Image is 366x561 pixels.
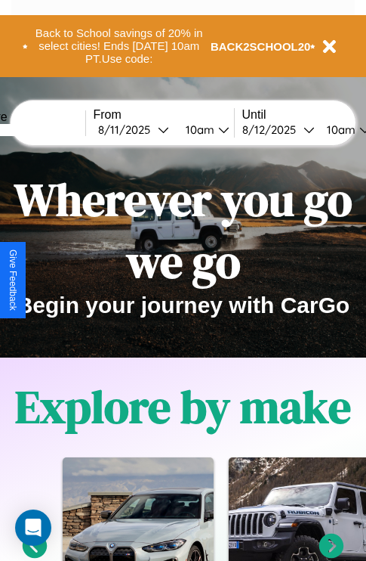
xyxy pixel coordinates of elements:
[28,23,211,70] button: Back to School savings of 20% in select cities! Ends [DATE] 10am PT.Use code:
[242,122,303,137] div: 8 / 12 / 2025
[178,122,218,137] div: 10am
[174,122,234,138] button: 10am
[94,108,234,122] label: From
[319,122,359,137] div: 10am
[98,122,158,137] div: 8 / 11 / 2025
[15,376,351,438] h1: Explore by make
[8,250,18,311] div: Give Feedback
[211,40,311,53] b: BACK2SCHOOL20
[94,122,174,138] button: 8/11/2025
[15,510,51,546] div: Open Intercom Messenger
